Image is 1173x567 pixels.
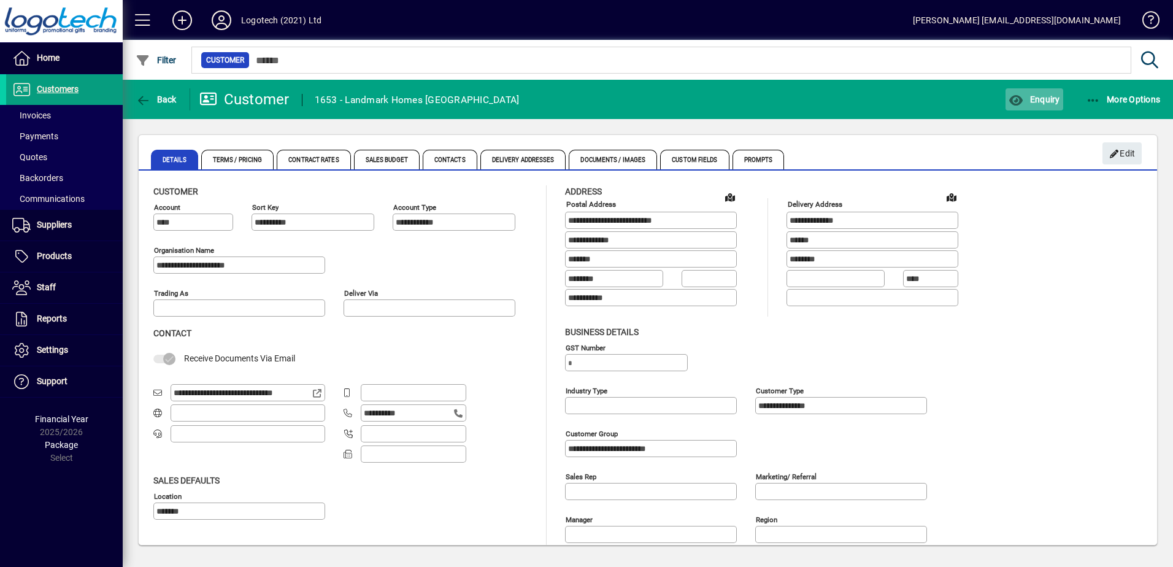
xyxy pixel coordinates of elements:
[480,150,566,169] span: Delivery Addresses
[37,314,67,323] span: Reports
[6,304,123,334] a: Reports
[6,147,123,168] a: Quotes
[566,515,593,523] mat-label: Manager
[6,241,123,272] a: Products
[199,90,290,109] div: Customer
[154,203,180,212] mat-label: Account
[37,251,72,261] span: Products
[154,492,182,500] mat-label: Location
[12,194,85,204] span: Communications
[6,126,123,147] a: Payments
[315,90,520,110] div: 1653 - Landmark Homes [GEOGRAPHIC_DATA]
[756,472,817,480] mat-label: Marketing/ Referral
[1133,2,1158,42] a: Knowledge Base
[45,440,78,450] span: Package
[133,49,180,71] button: Filter
[37,376,67,386] span: Support
[252,203,279,212] mat-label: Sort key
[184,353,295,363] span: Receive Documents Via Email
[344,289,378,298] mat-label: Deliver via
[6,272,123,303] a: Staff
[202,9,241,31] button: Profile
[1083,88,1164,110] button: More Options
[566,472,596,480] mat-label: Sales rep
[423,150,477,169] span: Contacts
[1006,88,1063,110] button: Enquiry
[6,335,123,366] a: Settings
[393,203,436,212] mat-label: Account Type
[756,386,804,395] mat-label: Customer type
[566,386,607,395] mat-label: Industry type
[153,187,198,196] span: Customer
[12,131,58,141] span: Payments
[1086,94,1161,104] span: More Options
[565,187,602,196] span: Address
[163,9,202,31] button: Add
[12,110,51,120] span: Invoices
[720,187,740,207] a: View on map
[136,94,177,104] span: Back
[136,55,177,65] span: Filter
[133,88,180,110] button: Back
[6,210,123,241] a: Suppliers
[354,150,420,169] span: Sales Budget
[566,429,618,438] mat-label: Customer group
[6,105,123,126] a: Invoices
[154,289,188,298] mat-label: Trading as
[277,150,350,169] span: Contract Rates
[913,10,1121,30] div: [PERSON_NAME] [EMAIL_ADDRESS][DOMAIN_NAME]
[37,84,79,94] span: Customers
[1102,142,1142,164] button: Edit
[569,150,657,169] span: Documents / Images
[566,343,606,352] mat-label: GST Number
[1109,144,1136,164] span: Edit
[942,187,961,207] a: View on map
[6,188,123,209] a: Communications
[1009,94,1060,104] span: Enquiry
[241,10,321,30] div: Logotech (2021) Ltd
[37,220,72,229] span: Suppliers
[12,152,47,162] span: Quotes
[6,43,123,74] a: Home
[153,328,191,338] span: Contact
[153,476,220,485] span: Sales defaults
[154,246,214,255] mat-label: Organisation name
[733,150,785,169] span: Prompts
[123,88,190,110] app-page-header-button: Back
[151,150,198,169] span: Details
[6,366,123,397] a: Support
[6,168,123,188] a: Backorders
[35,414,88,424] span: Financial Year
[12,173,63,183] span: Backorders
[206,54,244,66] span: Customer
[37,282,56,292] span: Staff
[37,53,60,63] span: Home
[565,327,639,337] span: Business details
[660,150,729,169] span: Custom Fields
[756,515,777,523] mat-label: Region
[37,345,68,355] span: Settings
[201,150,274,169] span: Terms / Pricing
